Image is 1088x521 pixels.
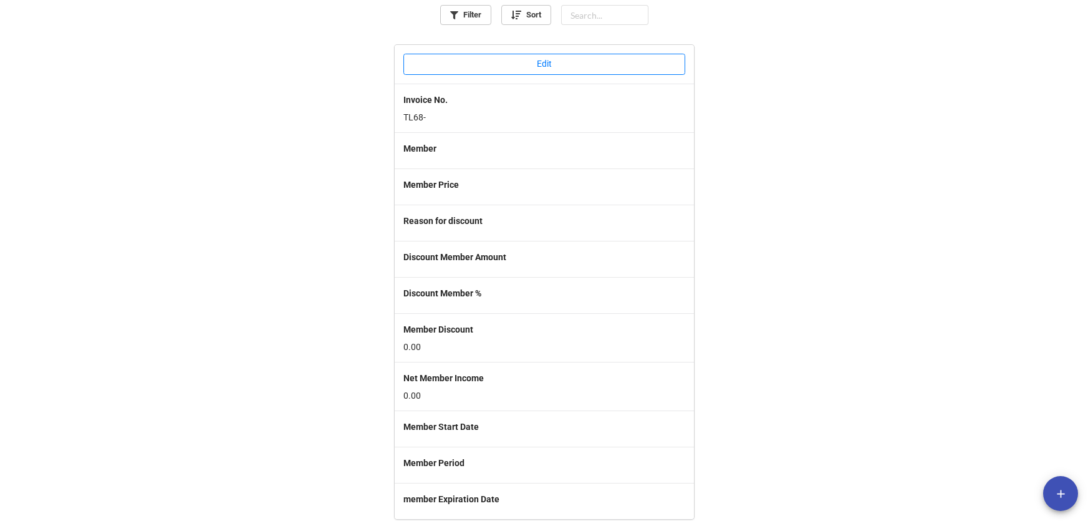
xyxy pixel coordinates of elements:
p: TL68- [403,111,685,124]
b: Discount Member % [403,288,481,298]
p: 0.00 [403,341,685,353]
b: member Expiration Date [403,494,499,504]
b: Member Period [403,458,465,468]
b: Member Start Date [403,422,479,432]
button: add [1043,476,1078,511]
button: Edit [403,54,685,75]
b: Net Member Income [403,373,484,383]
b: Discount Member Amount [403,252,506,262]
p: 0.00 [403,389,685,402]
b: Member Price [403,180,459,190]
a: Sort [501,5,551,25]
b: Member [403,144,436,153]
b: Reason for discount [403,216,483,226]
b: Invoice No. [403,95,448,105]
a: Filter [440,5,491,25]
input: Search... [561,5,648,25]
b: Member Discount [403,324,473,334]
